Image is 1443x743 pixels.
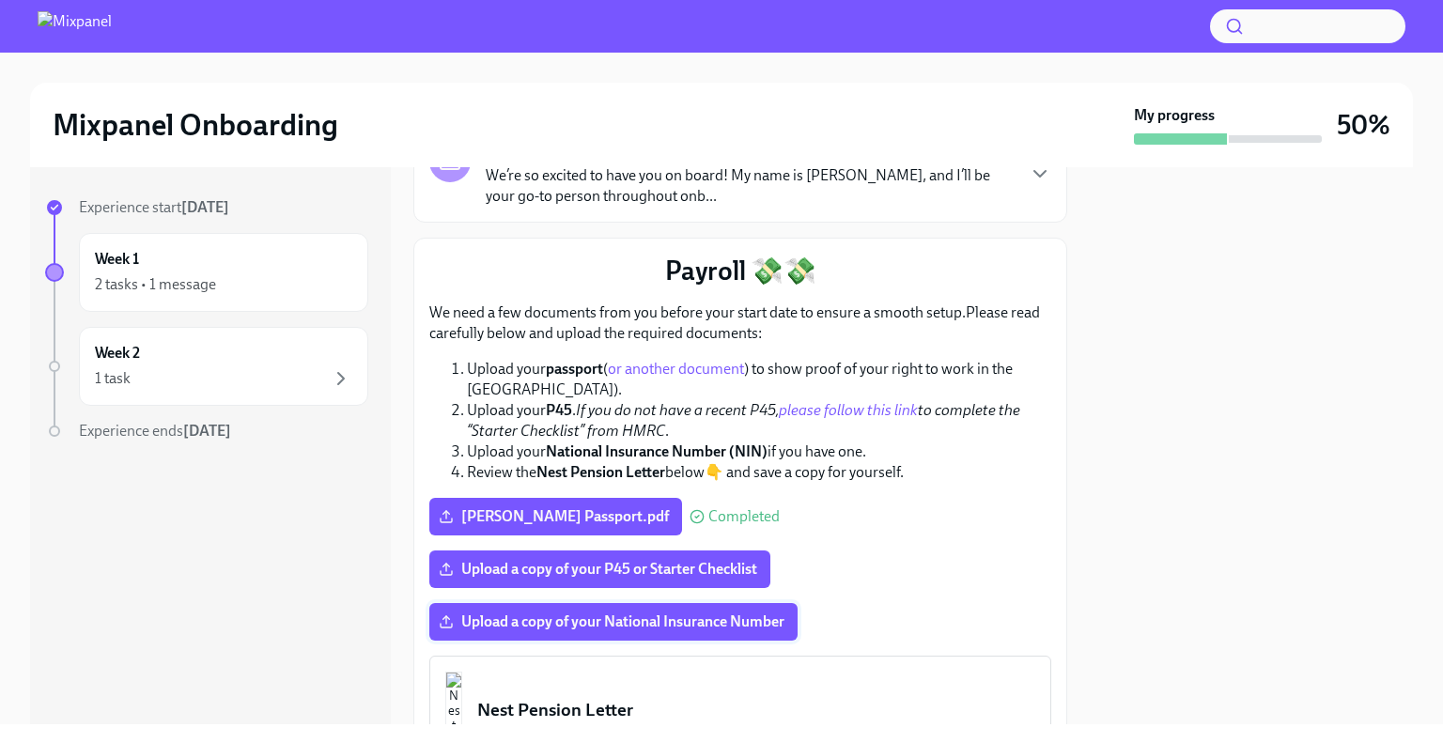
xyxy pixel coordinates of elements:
[429,254,1051,287] p: Payroll 💸💸
[467,359,1051,400] li: Upload your ( ) to show proof of your right to work in the [GEOGRAPHIC_DATA]).
[477,722,1035,740] div: PDF Document • 2 pages
[536,463,665,481] strong: Nest Pension Letter
[486,165,1014,207] p: We’re so excited to have you on board! My name is [PERSON_NAME], and I’ll be your go-to person th...
[546,442,768,460] strong: National Insurance Number (NIN)
[429,603,798,641] label: Upload a copy of your National Insurance Number
[467,400,1051,441] li: Upload your . .
[467,441,1051,462] li: Upload your if you have one.
[1134,105,1215,126] strong: My progress
[45,233,368,312] a: Week 12 tasks • 1 message
[442,612,784,631] span: Upload a copy of your National Insurance Number
[708,509,780,524] span: Completed
[477,698,1035,722] div: Nest Pension Letter
[79,422,231,440] span: Experience ends
[429,498,682,535] label: [PERSON_NAME] Passport.pdf
[442,507,669,526] span: [PERSON_NAME] Passport.pdf
[467,462,1051,483] li: Review the below👇 and save a copy for yourself.
[608,360,744,378] a: or another document
[429,550,770,588] label: Upload a copy of your P45 or Starter Checklist
[95,368,131,389] div: 1 task
[429,302,1051,344] p: We need a few documents from you before your start date to ensure a smooth setup.Please read care...
[183,422,231,440] strong: [DATE]
[79,198,229,216] span: Experience start
[779,401,918,419] a: please follow this link
[95,249,139,270] h6: Week 1
[38,11,112,41] img: Mixpanel
[45,197,368,218] a: Experience start[DATE]
[442,560,757,579] span: Upload a copy of your P45 or Starter Checklist
[45,327,368,406] a: Week 21 task
[95,274,216,295] div: 2 tasks • 1 message
[546,401,572,419] strong: P45
[181,198,229,216] strong: [DATE]
[467,401,1020,440] em: If you do not have a recent P45, to complete the “Starter Checklist” from HMRC
[1337,108,1390,142] h3: 50%
[53,106,338,144] h2: Mixpanel Onboarding
[546,360,603,378] strong: passport
[95,343,140,364] h6: Week 2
